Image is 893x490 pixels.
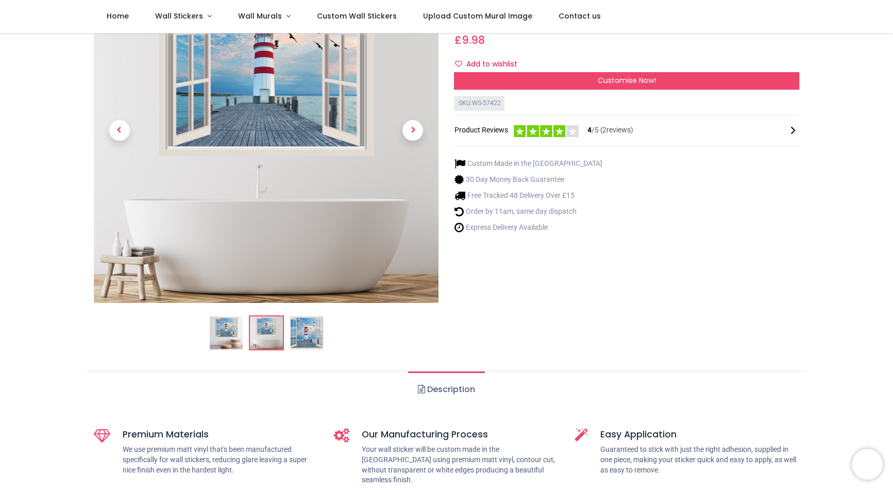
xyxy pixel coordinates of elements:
[454,158,602,169] li: Custom Made in the [GEOGRAPHIC_DATA]
[598,75,656,86] span: Customise Now!
[454,174,602,185] li: 30 Day Money Back Guarantee
[454,32,484,47] span: £
[123,428,319,441] h5: Premium Materials
[402,120,423,141] span: Next
[454,56,526,73] button: Add to wishlistAdd to wishlist
[454,222,602,233] li: Express Delivery Available
[600,428,800,441] h5: Easy Application
[210,316,243,349] img: Lighthouse 3D Window Wall Sticker
[559,11,601,21] span: Contact us
[109,120,130,141] span: Previous
[250,316,283,349] img: WS-57422-02
[454,190,602,201] li: Free Tracked 48 Delivery Over £15
[123,445,319,475] p: We use premium matt vinyl that's been manufactured specifically for wall stickers, reducing glare...
[408,371,485,408] a: Description
[587,126,591,134] span: 4
[362,445,559,485] p: Your wall sticker will be custom made in the [GEOGRAPHIC_DATA] using premium matt vinyl, contour ...
[461,32,484,47] span: 9.98
[454,60,462,67] i: Add to wishlist
[238,11,282,21] span: Wall Murals
[587,125,633,136] span: /5 ( 2 reviews)
[600,445,800,475] p: Guaranteed to stick with just the right adhesion, supplied in one piece, making your sticker quic...
[423,11,532,21] span: Upload Custom Mural Image
[362,428,559,441] h5: Our Manufacturing Process
[454,206,602,217] li: Order by 11am, same day dispatch
[290,316,323,349] img: WS-57422-03
[852,449,883,480] iframe: Brevo live chat
[155,11,203,21] span: Wall Stickers
[317,11,397,21] span: Custom Wall Stickers
[107,11,129,21] span: Home
[387,9,439,251] a: Next
[454,124,799,138] div: Product Reviews
[454,96,504,111] div: SKU: WS-57422
[94,9,145,251] a: Previous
